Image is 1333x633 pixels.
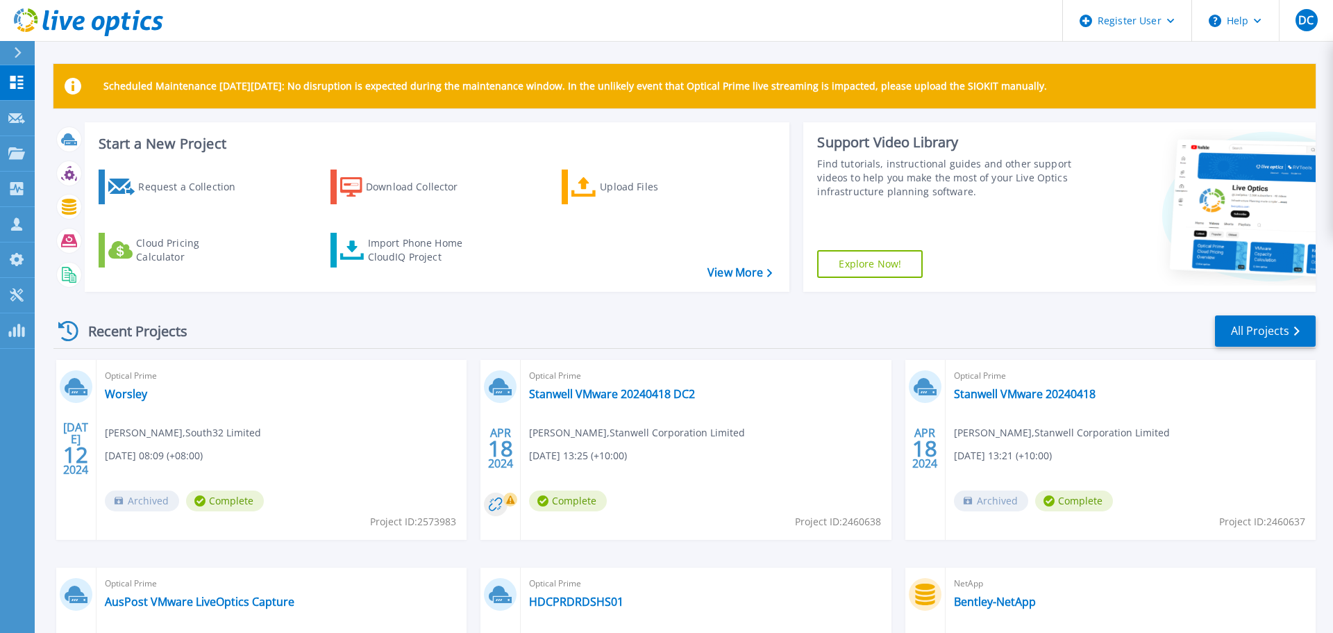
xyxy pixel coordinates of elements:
[186,491,264,511] span: Complete
[529,595,623,609] a: HDCPRDRDSHS01
[817,250,923,278] a: Explore Now!
[954,448,1052,463] span: [DATE] 13:21 (+10:00)
[1219,514,1305,529] span: Project ID: 2460637
[954,425,1170,441] span: [PERSON_NAME] , Stanwell Corporation Limited
[529,425,745,441] span: [PERSON_NAME] , Stanwell Corporation Limited
[954,387,1096,401] a: Stanwell VMware 20240418
[53,314,206,348] div: Recent Projects
[370,514,456,529] span: Project ID: 2573983
[103,81,1047,92] p: Scheduled Maintenance [DATE][DATE]: No disruption is expected during the maintenance window. In t...
[954,595,1036,609] a: Bentley-NetApp
[529,448,627,463] span: [DATE] 13:25 (+10:00)
[1215,315,1316,347] a: All Projects
[99,136,772,151] h3: Start a New Project
[368,236,476,264] div: Import Phone Home CloudIQ Project
[912,423,938,474] div: APR 2024
[330,170,485,204] a: Download Collector
[817,133,1078,151] div: Support Video Library
[105,368,458,384] span: Optical Prime
[1298,15,1314,26] span: DC
[817,157,1078,199] div: Find tutorials, instructional guides and other support videos to help you make the most of your L...
[529,576,882,591] span: Optical Prime
[488,443,513,454] span: 18
[600,173,711,201] div: Upload Files
[105,491,179,511] span: Archived
[954,368,1307,384] span: Optical Prime
[105,425,261,441] span: [PERSON_NAME] , South32 Limited
[562,170,716,204] a: Upload Files
[487,423,514,474] div: APR 2024
[529,387,695,401] a: Stanwell VMware 20240418 DC2
[912,443,937,454] span: 18
[105,448,203,463] span: [DATE] 08:09 (+08:00)
[136,236,247,264] div: Cloud Pricing Calculator
[707,266,772,279] a: View More
[795,514,881,529] span: Project ID: 2460638
[954,576,1307,591] span: NetApp
[366,173,477,201] div: Download Collector
[63,449,88,461] span: 12
[105,595,294,609] a: AusPost VMware LiveOptics Capture
[1035,491,1113,511] span: Complete
[529,368,882,384] span: Optical Prime
[99,233,253,268] a: Cloud Pricing Calculator
[99,170,253,204] a: Request a Collection
[105,387,147,401] a: Worsley
[529,491,607,511] span: Complete
[62,423,89,474] div: [DATE] 2024
[105,576,458,591] span: Optical Prime
[954,491,1028,511] span: Archived
[138,173,249,201] div: Request a Collection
